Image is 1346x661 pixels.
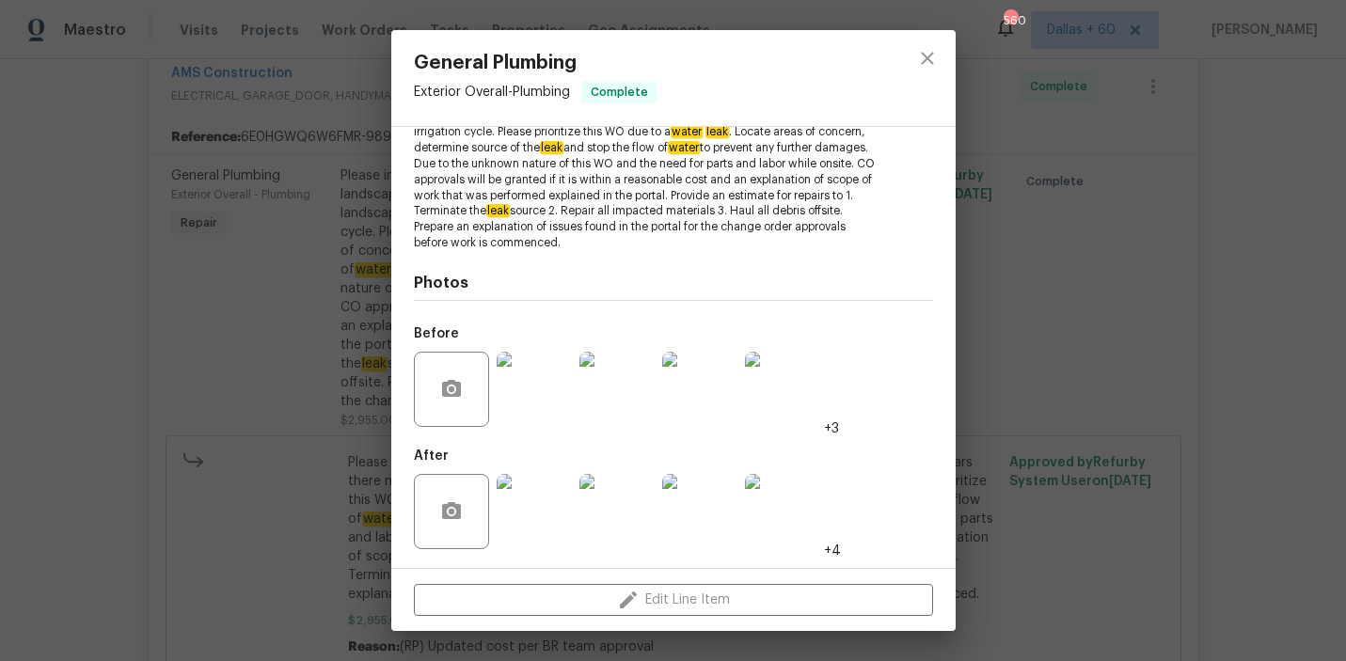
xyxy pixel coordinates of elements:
span: +3 [824,419,839,438]
button: close [905,36,950,81]
div: 560 [1004,11,1017,30]
em: leak [540,141,563,154]
em: leak [705,125,729,138]
h5: Before [414,327,459,340]
em: water [671,125,703,138]
span: Exterior Overall - Plumbing [414,86,570,99]
em: water [668,141,700,154]
span: Please investigate the claim that " coming out from landscaping". Photos attached, it appears the... [414,93,881,251]
span: General Plumbing [414,53,657,73]
span: Complete [583,83,656,102]
em: leak [486,204,510,217]
h5: After [414,449,449,463]
h4: Photos [414,274,933,292]
span: +4 [824,542,841,560]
